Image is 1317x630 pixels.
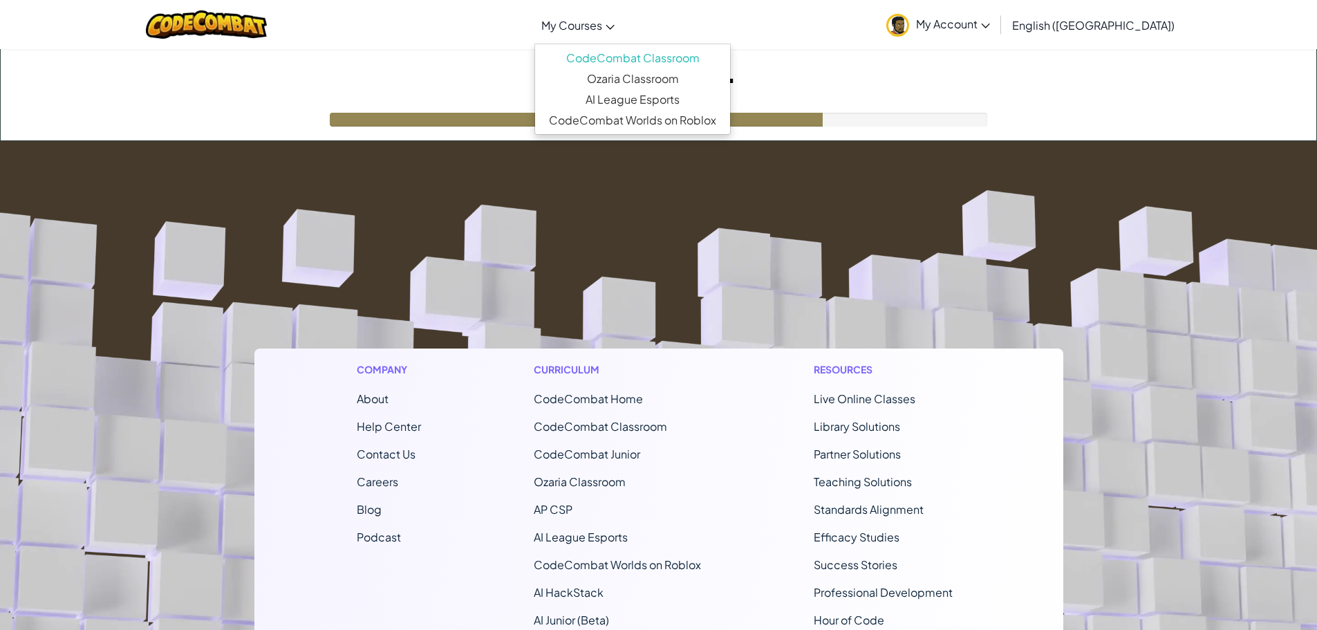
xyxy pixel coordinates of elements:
a: AI League Esports [534,530,628,544]
span: English ([GEOGRAPHIC_DATA]) [1012,18,1175,33]
a: Hour of Code [814,613,884,627]
a: Teaching Solutions [814,474,912,489]
a: Careers [357,474,398,489]
img: avatar [886,14,909,37]
a: CodeCombat Classroom [535,48,730,68]
a: AP CSP [534,502,572,517]
a: CodeCombat Worlds on Roblox [535,110,730,131]
h1: Company [357,362,421,377]
h1: Resources [814,362,961,377]
a: Library Solutions [814,419,900,434]
a: Professional Development [814,585,953,600]
h1: Curriculum [534,362,701,377]
a: Podcast [357,530,401,544]
a: My Account [879,3,997,46]
a: AI Junior (Beta) [534,613,609,627]
h1: Loading... [1,49,1316,92]
a: Live Online Classes [814,391,915,406]
a: CodeCombat Classroom [534,419,667,434]
a: My Courses [534,6,622,44]
a: Blog [357,502,382,517]
a: AI League Esports [535,89,730,110]
a: Partner Solutions [814,447,901,461]
span: My Account [916,17,990,31]
span: CodeCombat Home [534,391,643,406]
a: About [357,391,389,406]
a: Ozaria Classroom [534,474,626,489]
span: My Courses [541,18,602,33]
a: CodeCombat Worlds on Roblox [534,557,701,572]
a: CodeCombat Junior [534,447,640,461]
a: Help Center [357,419,421,434]
span: Contact Us [357,447,415,461]
a: Success Stories [814,557,897,572]
a: Standards Alignment [814,502,924,517]
a: English ([GEOGRAPHIC_DATA]) [1005,6,1181,44]
a: Efficacy Studies [814,530,899,544]
a: AI HackStack [534,585,604,600]
a: Ozaria Classroom [535,68,730,89]
img: CodeCombat logo [146,10,267,39]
